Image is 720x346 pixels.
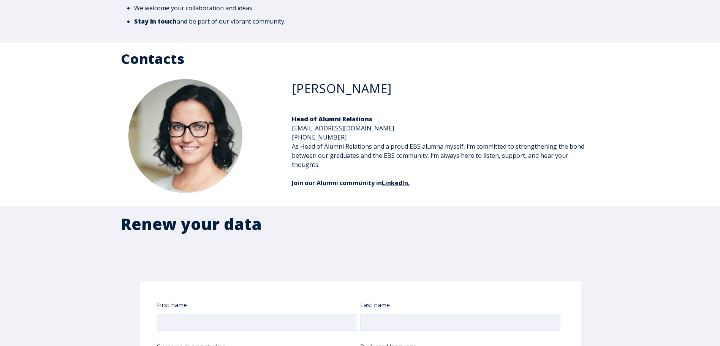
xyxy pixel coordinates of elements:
[128,79,242,197] img: Sirli Kalep web alumni
[292,142,584,169] span: As Head of Alumni Relations and a proud EBS alumna myself, I’m committed to strengthening the bon...
[121,214,600,234] h2: Renew your data
[157,298,187,311] span: First name
[360,298,390,311] span: Last name
[382,179,410,187] a: LinkedIn.
[134,3,595,13] li: We welcome your collaboration and ideas.
[134,17,177,25] strong: Stay in touch
[292,133,592,142] div: [PHONE_NUMBER]
[292,179,382,187] span: Join our Alumni community in
[134,17,595,26] li: and be part of our vibrant community.
[292,115,372,123] strong: Head of Alumni Relations
[121,50,600,67] h2: Contacts
[292,124,394,132] a: [EMAIL_ADDRESS][DOMAIN_NAME]
[292,81,592,96] h3: [PERSON_NAME]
